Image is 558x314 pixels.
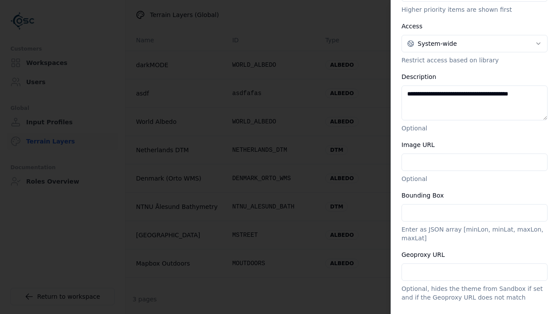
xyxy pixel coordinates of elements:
label: Image URL [401,141,435,148]
label: Bounding Box [401,192,444,199]
label: Geoproxy URL [401,251,445,258]
p: Restrict access based on library [401,56,548,65]
p: Optional, hides the theme from Sandbox if set and if the Geoproxy URL does not match [401,284,548,302]
label: Description [401,73,436,80]
p: Higher priority items are shown first [401,5,548,14]
p: Optional [401,174,548,183]
p: Optional [401,124,548,133]
label: Access [401,23,422,30]
p: Enter as JSON array [minLon, minLat, maxLon, maxLat] [401,225,548,242]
